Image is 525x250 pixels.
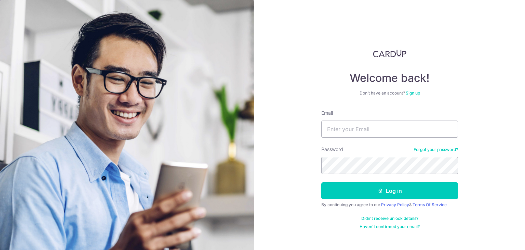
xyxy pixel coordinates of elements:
[373,49,406,58] img: CardUp Logo
[321,71,458,85] h4: Welcome back!
[414,147,458,152] a: Forgot your password?
[321,182,458,199] button: Log in
[360,224,420,229] a: Haven't confirmed your email?
[361,216,418,221] a: Didn't receive unlock details?
[321,146,343,153] label: Password
[321,110,333,116] label: Email
[406,90,420,96] a: Sign up
[381,202,409,207] a: Privacy Policy
[321,202,458,208] div: By continuing you agree to our &
[321,90,458,96] div: Don’t have an account?
[321,121,458,138] input: Enter your Email
[413,202,447,207] a: Terms Of Service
